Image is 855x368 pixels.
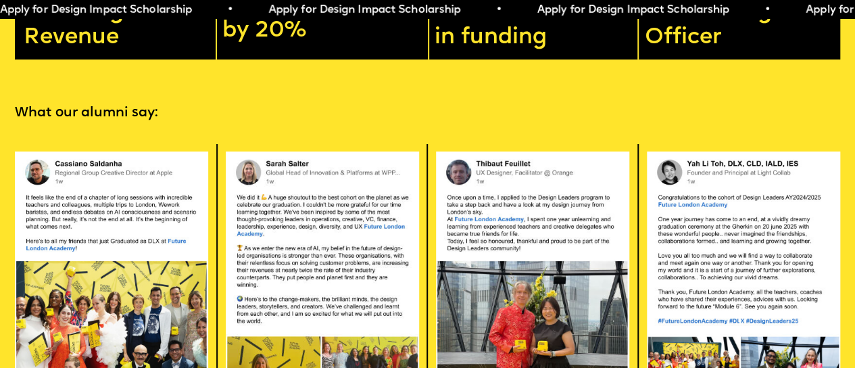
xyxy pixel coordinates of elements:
p: What our alumni say: [15,104,840,123]
span: • [227,5,233,16]
p: by 20% [222,18,419,44]
span: • [495,5,502,16]
span: • [764,5,771,16]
